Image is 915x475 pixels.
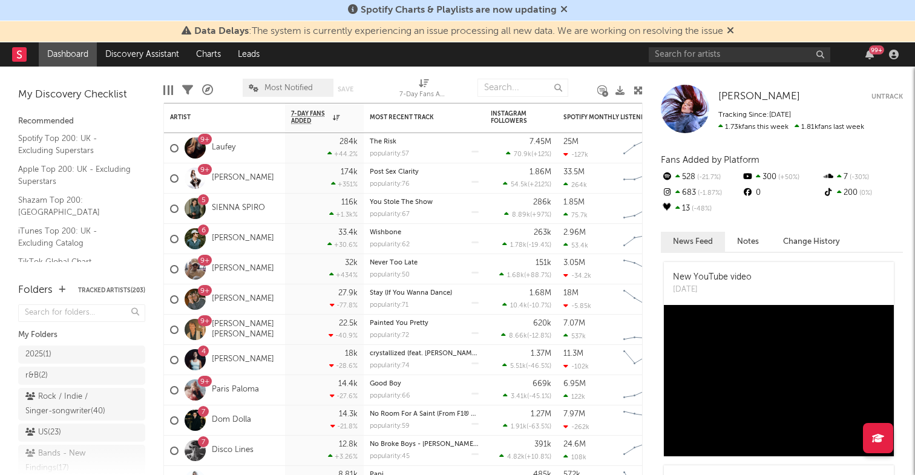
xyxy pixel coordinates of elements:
a: Charts [188,42,229,67]
div: 14.4k [338,380,358,388]
a: crystallized (feat. [PERSON_NAME]) [370,350,479,357]
a: Stay (If You Wanna Dance) [370,290,452,296]
a: Paris Paloma [212,385,259,395]
span: 0 % [858,190,872,197]
div: 24.6M [563,441,586,448]
svg: Chart title [618,405,672,436]
div: +434 % [329,271,358,279]
div: popularity: 50 [370,272,410,278]
a: Discovery Assistant [97,42,188,67]
div: 683 [661,185,741,201]
div: The Risk [370,139,479,145]
a: Wishbone [370,229,401,236]
div: 14.3k [339,410,358,418]
span: Dismiss [727,27,734,36]
span: 4.82k [507,454,525,460]
div: popularity: 76 [370,181,410,188]
div: -28.6 % [329,362,358,370]
svg: Chart title [618,315,672,345]
div: 33.4k [338,229,358,237]
button: Untrack [871,91,903,103]
div: 75.7k [563,211,588,219]
div: 122k [563,393,585,401]
a: Dashboard [39,42,97,67]
div: New YouTube video [673,271,752,284]
div: popularity: 71 [370,302,408,309]
div: Most Recent Track [370,114,461,121]
a: [PERSON_NAME] [212,355,274,365]
div: -102k [563,362,589,370]
div: popularity: 59 [370,423,410,430]
div: -21.8 % [330,422,358,430]
div: +44.2 % [327,150,358,158]
div: -5.85k [563,302,591,310]
div: Rock / Indie / Singer-songwriter ( 40 ) [25,390,111,419]
a: Dom Dolla [212,415,251,425]
div: popularity: 67 [370,211,410,218]
span: -45.1 % [529,393,549,400]
div: 537k [563,332,586,340]
div: ( ) [502,241,551,249]
span: -10.7 % [529,303,549,309]
div: Filters [182,73,193,108]
a: iTunes Top 200: UK - Excluding Catalog [18,224,133,249]
svg: Chart title [618,345,672,375]
span: 1.68k [507,272,524,279]
div: No Room For A Saint (From F1® The Movie) - Walker & Royce Remix [370,411,479,418]
span: +12 % [533,151,549,158]
span: 70.9k [514,151,531,158]
div: 7.45M [530,138,551,146]
div: 11.3M [563,350,583,358]
div: My Folders [18,328,145,342]
div: 12.8k [339,441,358,448]
div: popularity: 74 [370,362,410,369]
div: 7.97M [563,410,585,418]
span: -63.5 % [528,424,549,430]
div: 528 [661,169,741,185]
span: Tracking Since: [DATE] [718,111,791,119]
div: ( ) [503,392,551,400]
div: 33.5M [563,168,585,176]
div: ( ) [504,211,551,218]
span: Most Notified [264,84,313,92]
span: -1.87 % [696,190,722,197]
div: popularity: 45 [370,453,410,460]
div: 1.27M [531,410,551,418]
div: 99 + [869,45,884,54]
span: [PERSON_NAME] [718,91,800,102]
div: -77.8 % [330,301,358,309]
div: 391k [534,441,551,448]
a: r&B(2) [18,367,145,385]
button: Save [338,86,353,93]
a: [PERSON_NAME] [PERSON_NAME] [212,319,279,340]
svg: Chart title [618,163,672,194]
div: Post Sex Clarity [370,169,479,175]
div: 6.95M [563,380,586,388]
button: Notes [725,232,771,252]
svg: Chart title [618,133,672,163]
svg: Chart title [618,284,672,315]
div: ( ) [506,150,551,158]
div: 22.5k [339,319,358,327]
div: crystallized (feat. Inéz) [370,350,479,357]
div: 2025 ( 1 ) [25,347,51,362]
span: 1.91k [511,424,526,430]
span: 1.73k fans this week [718,123,789,131]
div: ( ) [499,271,551,279]
a: [PERSON_NAME] [212,173,274,183]
div: 2.96M [563,229,586,237]
div: 200 [822,185,903,201]
div: 300 [741,169,822,185]
div: 263k [534,229,551,237]
input: Search for folders... [18,304,145,322]
span: 8.66k [509,333,527,339]
div: 284k [339,138,358,146]
div: popularity: 66 [370,393,410,399]
div: [DATE] [673,284,752,296]
div: 25M [563,138,579,146]
a: TikTok Global Chart [18,255,133,269]
a: [PERSON_NAME] [212,234,274,244]
div: 53.4k [563,241,588,249]
span: +10.8 % [526,454,549,460]
div: Spotify Monthly Listeners [563,114,654,121]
